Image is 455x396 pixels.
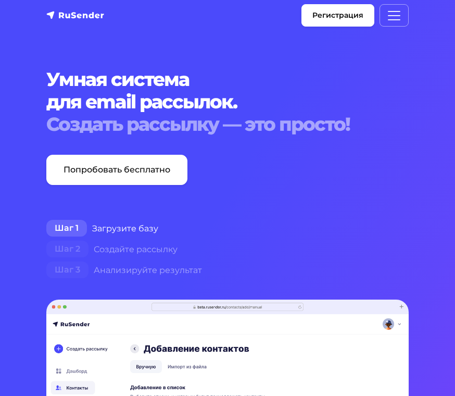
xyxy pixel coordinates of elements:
[46,113,409,135] div: Создать рассылку — это просто!
[301,4,374,27] a: Регистрация
[46,260,409,281] div: Анализируйте результат
[46,239,409,260] div: Создайте рассылку
[46,155,187,185] a: Попробовать бесплатно
[46,241,89,257] span: Шаг 2
[380,4,409,27] button: Меню
[46,10,105,20] img: RuSender
[46,68,409,136] h1: Умная система для email рассылок.
[46,262,89,278] span: Шаг 3
[46,220,87,237] span: Шаг 1
[46,218,409,239] div: Загрузите базу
